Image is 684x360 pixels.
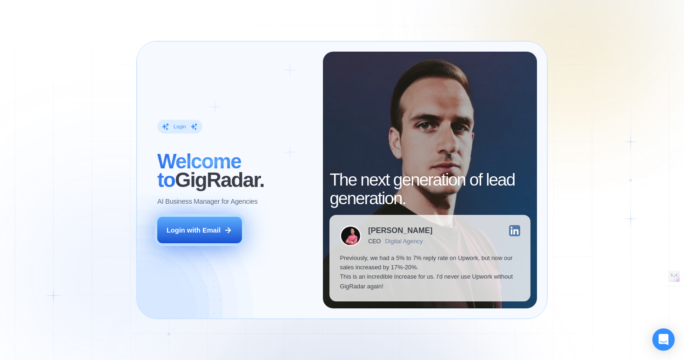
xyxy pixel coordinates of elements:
[385,238,423,245] div: Digital Agency
[157,150,241,192] span: Welcome to
[157,197,258,206] p: AI Business Manager for Agencies
[329,171,530,208] h2: The next generation of lead generation.
[157,217,242,243] button: Login with Email
[368,227,432,235] div: [PERSON_NAME]
[340,253,520,291] p: Previously, we had a 5% to 7% reply rate on Upwork, but now our sales increased by 17%-20%. This ...
[167,226,221,235] div: Login with Email
[652,328,675,351] div: Open Intercom Messenger
[368,238,381,245] div: CEO
[157,153,313,190] h2: ‍ GigRadar.
[174,123,186,130] div: Login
